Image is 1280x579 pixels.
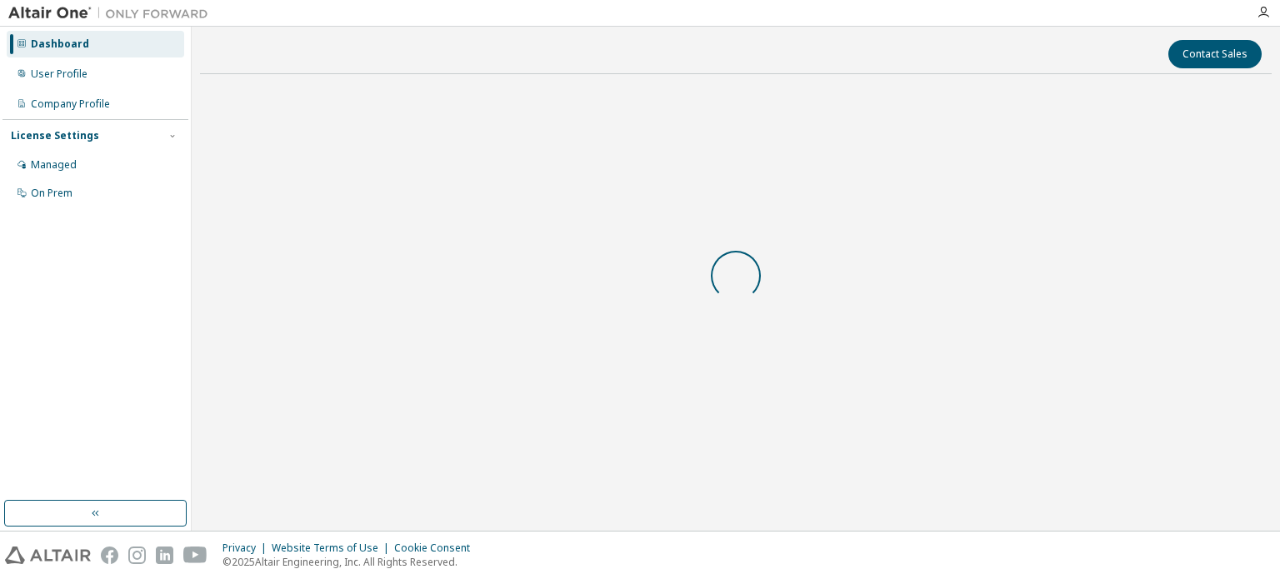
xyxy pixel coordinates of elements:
[101,547,118,564] img: facebook.svg
[31,67,87,81] div: User Profile
[272,542,394,555] div: Website Terms of Use
[394,542,480,555] div: Cookie Consent
[5,547,91,564] img: altair_logo.svg
[128,547,146,564] img: instagram.svg
[183,547,207,564] img: youtube.svg
[31,97,110,111] div: Company Profile
[222,555,480,569] p: © 2025 Altair Engineering, Inc. All Rights Reserved.
[8,5,217,22] img: Altair One
[11,129,99,142] div: License Settings
[156,547,173,564] img: linkedin.svg
[222,542,272,555] div: Privacy
[31,158,77,172] div: Managed
[31,187,72,200] div: On Prem
[1168,40,1262,68] button: Contact Sales
[31,37,89,51] div: Dashboard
